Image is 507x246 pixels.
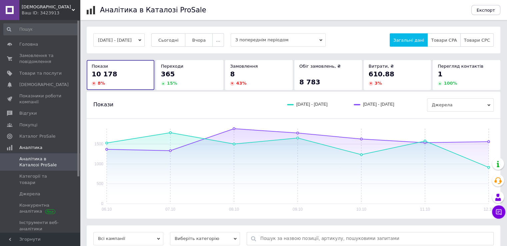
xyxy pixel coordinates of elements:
span: Конкурентна аналітика [19,202,62,214]
text: 12.10 [484,207,494,212]
span: Інструменти веб-аналітики [19,220,62,232]
span: 15 % [167,81,177,86]
span: Обіг замовлень, ₴ [299,64,341,69]
span: Товари та послуги [19,70,62,76]
text: 11.10 [420,207,430,212]
button: ... [212,33,224,47]
input: Пошук за назвою позиції, артикулу, пошуковими запитами [260,232,490,245]
span: Загальні дані [393,38,424,43]
span: Покази [93,101,113,108]
input: Пошук [3,23,79,35]
span: 365 [161,70,175,78]
span: Джерела [19,191,40,197]
span: Товари CPA [431,38,457,43]
text: 08.10 [229,207,239,212]
text: 1500 [94,142,103,146]
span: 3 % [375,81,382,86]
span: Сьогодні [158,38,179,43]
span: Показники роботи компанії [19,93,62,105]
span: 10 178 [92,70,117,78]
span: 8 783 [299,78,320,86]
span: 43 % [236,81,246,86]
span: Виберіть категорію [170,232,240,245]
span: 100 % [444,81,457,86]
span: Аналітика в Каталозі ProSale [19,156,62,168]
span: Всі кампанії [93,232,163,245]
button: Чат з покупцем [492,205,505,219]
span: Головна [19,41,38,47]
span: Переходи [161,64,183,69]
span: 8 % [98,81,105,86]
text: 500 [97,181,103,186]
span: Експорт [477,8,495,13]
text: 0 [101,201,103,206]
span: Джерела [427,98,494,112]
span: Покази [92,64,108,69]
span: ... [216,38,220,43]
span: Товари CPC [464,38,490,43]
span: Відгуки [19,110,37,116]
span: Витрати, ₴ [369,64,394,69]
text: 1000 [94,162,103,166]
text: 06.10 [102,207,112,212]
button: Сьогодні [151,33,186,47]
span: Замовлення [230,64,258,69]
span: Каталог ProSale [19,133,55,139]
span: 8 [230,70,235,78]
span: 1 [438,70,442,78]
span: З попереднім періодом [231,33,326,47]
text: 09.10 [293,207,303,212]
text: 07.10 [165,207,175,212]
span: Levita [22,4,72,10]
h1: Аналітика в Каталозі ProSale [100,6,206,14]
span: Аналітика [19,145,42,151]
span: Категорії та товари [19,173,62,185]
button: Вчора [185,33,213,47]
button: Товари CPA [427,33,460,47]
button: [DATE] - [DATE] [93,33,145,47]
span: Покупці [19,122,37,128]
span: Замовлення та повідомлення [19,53,62,65]
span: [DEMOGRAPHIC_DATA] [19,82,69,88]
span: 610.88 [369,70,394,78]
button: Загальні дані [390,33,428,47]
span: Вчора [192,38,206,43]
div: Ваш ID: 3423913 [22,10,80,16]
button: Товари CPC [460,33,494,47]
span: Перегляд контактів [438,64,483,69]
button: Експорт [471,5,501,15]
text: 10.10 [356,207,366,212]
